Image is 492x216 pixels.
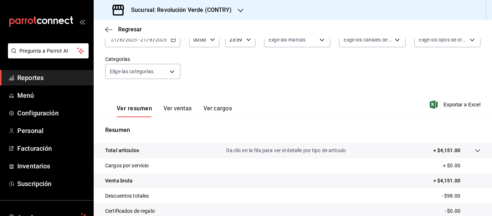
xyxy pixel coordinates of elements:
[110,68,154,75] span: Elige las categorías
[443,162,480,169] p: + $0.00
[17,108,88,118] span: Configuración
[105,126,480,135] p: Resumen
[123,37,125,43] span: /
[269,36,305,43] span: Elige las marcas
[125,6,232,14] h3: Sucursal: Revolución Verde (CONTRY)
[5,52,89,60] a: Pregunta a Parrot AI
[149,37,153,43] input: --
[17,144,88,153] span: Facturación
[431,100,480,109] button: Exportar a Excel
[105,177,133,185] p: Venta bruta
[105,162,149,169] p: Cargos por servicio
[105,192,149,200] p: Descuentos totales
[442,192,480,200] p: - $98.00
[118,26,142,33] span: Regresar
[138,37,139,43] span: -
[19,47,77,55] span: Pregunta a Parrot AI
[155,37,167,43] input: ----
[140,37,147,43] input: --
[8,43,89,58] button: Pregunta a Parrot AI
[226,147,346,154] p: Da clic en la fila para ver el detalle por tipo de artículo
[105,26,142,33] button: Regresar
[105,207,155,215] p: Certificados de regalo
[433,147,460,154] p: + $4,151.00
[79,19,85,25] button: open_drawer_menu
[344,36,392,43] span: Elige los canales de venta
[105,147,139,154] p: Total artículos
[117,37,119,43] span: /
[444,207,480,215] p: - $0.00
[433,177,480,185] p: = $4,151.00
[17,179,88,189] span: Suscripción
[17,73,88,83] span: Reportes
[111,37,117,43] input: --
[117,105,152,117] button: Ver resumen
[17,161,88,171] span: Inventarios
[117,105,232,117] div: navigation tabs
[147,37,149,43] span: /
[17,91,88,100] span: Menú
[105,57,180,62] label: Categorías
[164,105,192,117] button: Ver ventas
[119,37,123,43] input: --
[203,105,232,117] button: Ver cargos
[125,37,137,43] input: ----
[419,36,467,43] span: Elige los tipos de orden
[17,126,88,136] span: Personal
[153,37,155,43] span: /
